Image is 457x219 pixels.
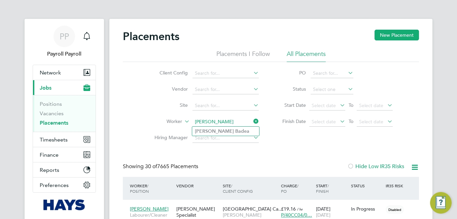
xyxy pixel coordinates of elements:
a: Go to home page [33,199,96,210]
label: Worker [143,118,182,125]
h2: Placements [123,30,179,43]
span: Select date [359,119,383,125]
span: £19.16 [281,206,296,212]
span: [PERSON_NAME] [130,206,169,212]
label: Finish Date [276,118,306,124]
b: Badea [235,128,249,134]
span: Preferences [40,182,69,188]
button: Timesheets [33,132,96,147]
input: Search for... [192,117,259,127]
span: P/40CC04/0… [281,212,312,218]
span: Disabled [386,205,404,214]
input: Select one [311,85,353,94]
span: / Client Config [223,183,253,194]
label: Site [149,102,188,108]
label: Hide Low IR35 Risks [347,163,404,170]
img: hays-logo-retina.png [43,199,85,210]
span: [DATE] [316,212,330,218]
li: All Placements [287,50,326,62]
span: Network [40,69,61,76]
div: In Progress [351,206,383,212]
label: Vendor [149,86,188,92]
span: Select date [312,102,336,108]
span: / Finish [316,183,329,194]
div: Start [314,180,349,197]
span: To [347,101,355,109]
button: Reports [33,162,96,177]
span: / PO [281,183,298,194]
div: Site [221,180,279,197]
div: Jobs [33,95,96,132]
input: Search for... [192,85,259,94]
span: 30 of [145,163,157,170]
span: To [347,117,355,126]
span: Select date [312,119,336,125]
a: Vacancies [40,110,64,117]
div: Status [349,180,384,192]
div: Vendor [175,180,221,192]
span: Reports [40,167,59,173]
span: PP [60,32,69,41]
div: IR35 Risk [384,180,407,192]
div: Worker [128,180,175,197]
input: Search for... [192,133,259,143]
input: Search for... [311,69,353,78]
li: Placements I Follow [216,50,270,62]
span: 7665 Placements [145,163,198,170]
div: Charge [279,180,314,197]
span: Finance [40,152,59,158]
span: Select date [359,102,383,108]
span: Jobs [40,85,51,91]
button: New Placement [375,30,419,40]
span: [GEOGRAPHIC_DATA] Ca… [223,206,283,212]
input: Search for... [192,101,259,111]
a: [PERSON_NAME]Labourer/Cleaner 2025[PERSON_NAME] Specialist Recruitment Limited[GEOGRAPHIC_DATA] C... [128,202,419,208]
a: PPPayroll Payroll [33,26,96,58]
button: Network [33,65,96,80]
button: Finance [33,147,96,162]
a: Positions [40,101,62,107]
button: Preferences [33,178,96,192]
span: / hr [297,207,303,212]
b: [PERSON_NAME] [195,128,234,134]
a: Placements [40,120,68,126]
label: Start Date [276,102,306,108]
input: Search for... [192,69,259,78]
label: Client Config [149,70,188,76]
button: Jobs [33,80,96,95]
label: PO [276,70,306,76]
label: Status [276,86,306,92]
span: / Position [130,183,149,194]
label: Hiring Manager [149,134,188,140]
span: Timesheets [40,136,68,143]
button: Engage Resource Center [430,192,452,214]
div: Showing [123,163,200,170]
span: Payroll Payroll [33,50,96,58]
